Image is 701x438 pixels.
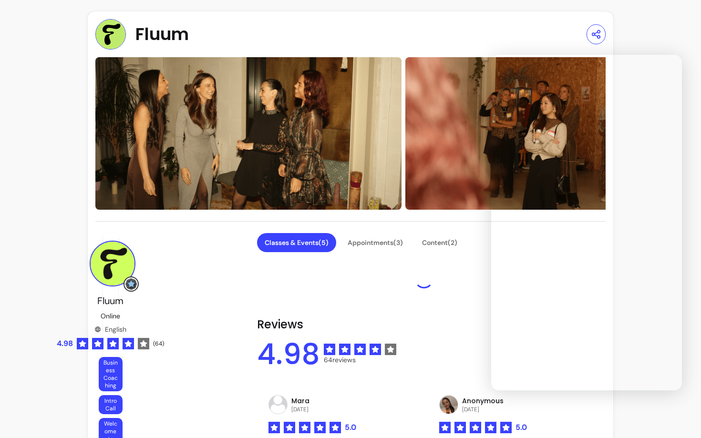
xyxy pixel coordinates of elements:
img: Provider image [95,19,126,50]
h2: Reviews [257,317,590,332]
p: [DATE] [462,406,504,413]
button: Classes & Events(5) [257,233,336,252]
button: Appointments(3) [340,233,411,252]
iframe: Intercom live chat [491,55,682,390]
span: Business Coaching [103,359,118,389]
button: Content(2) [414,233,465,252]
span: Fluum [135,25,189,44]
span: 4.98 [257,340,320,368]
div: Loading [414,269,433,288]
p: Online [101,311,120,321]
img: avatar [269,396,287,414]
span: 5.0 [345,422,356,433]
p: Mara [291,396,309,406]
span: Intro Call [104,397,117,412]
img: Grow [125,278,137,290]
div: English [94,325,126,334]
img: Provider image [90,241,135,286]
span: ( 64 ) [153,340,164,347]
span: 5.0 [515,422,527,433]
span: Fluum [97,295,124,307]
p: [DATE] [291,406,309,413]
span: 4.98 [57,338,73,349]
img: avatar [440,396,458,414]
p: Anonymous [462,396,504,406]
img: https://d22cr2pskkweo8.cloudfront.net/7da0f95d-a9ed-4b41-b915-5433de84e032 [95,57,402,210]
span: 64 reviews [324,355,396,365]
